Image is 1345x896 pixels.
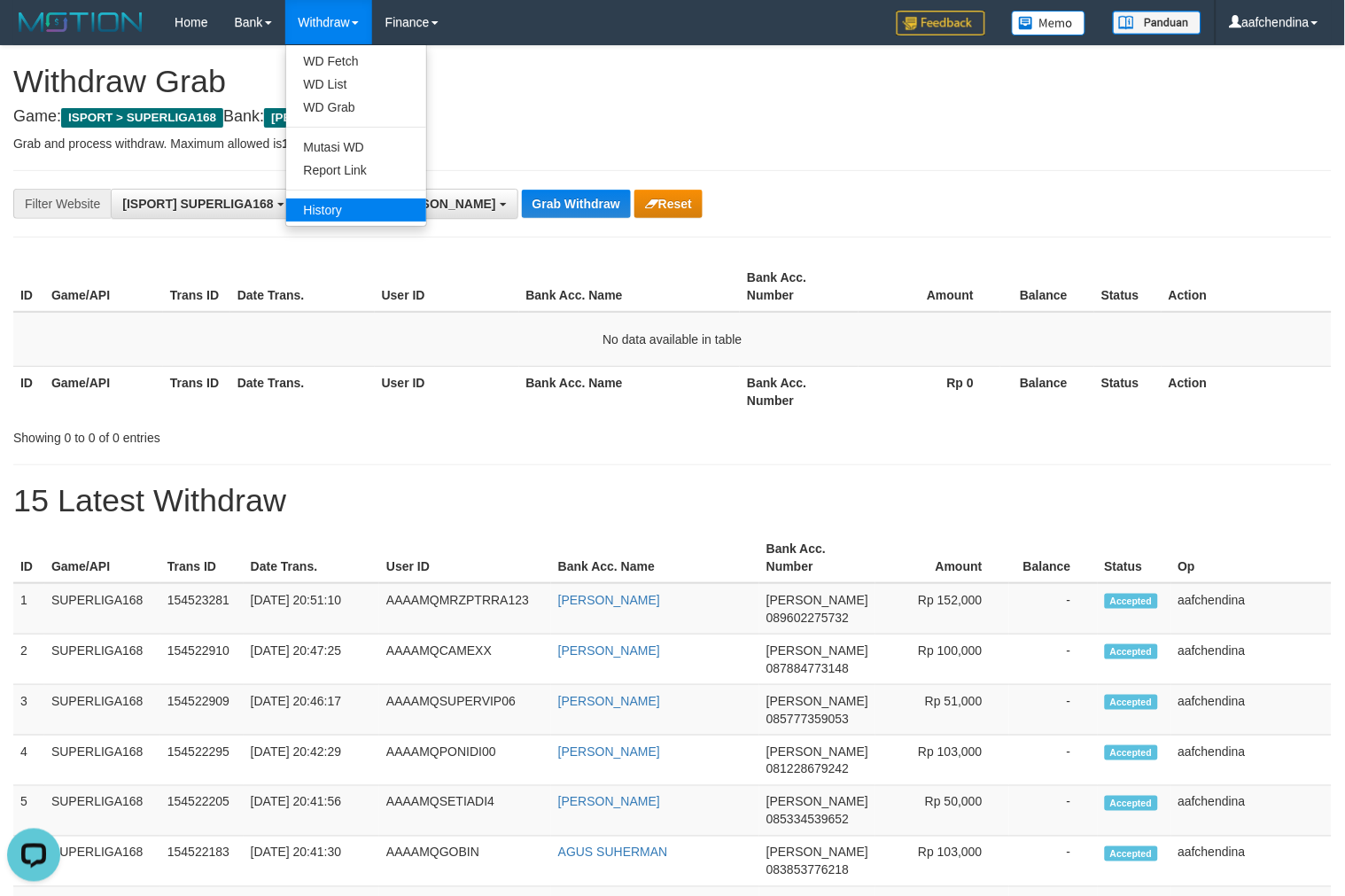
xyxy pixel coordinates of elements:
td: [DATE] 20:41:56 [244,786,379,837]
td: AAAAMQCAMEXX [379,635,551,685]
th: Amount [859,261,1000,312]
th: Bank Acc. Number [740,366,859,417]
span: ISPORT > SUPERLIGA168 [61,108,223,128]
span: [PERSON_NAME] [264,108,378,128]
th: Amount [875,533,1009,583]
td: SUPERLIGA168 [44,837,160,887]
th: Bank Acc. Number [740,261,859,312]
span: [PERSON_NAME] [766,643,868,658]
button: Reset [634,190,703,218]
span: Accepted [1105,796,1158,811]
th: ID [13,366,44,417]
span: [PERSON_NAME] [766,593,868,607]
a: Report Link [286,159,426,182]
th: Date Trans. [230,261,375,312]
td: 3 [13,685,44,736]
td: Rp 50,000 [875,786,1009,837]
button: [PERSON_NAME] [380,189,517,219]
th: Status [1094,366,1162,417]
th: Date Trans. [230,366,375,417]
td: AAAAMQGOBIN [379,837,551,887]
td: Rp 51,000 [875,685,1009,736]
td: SUPERLIGA168 [44,736,160,786]
td: aafchendina [1171,583,1332,635]
td: aafchendina [1171,736,1332,786]
td: AAAAMQSETIADI4 [379,786,551,837]
td: AAAAMQSUPERVIP06 [379,685,551,736]
td: [DATE] 20:41:30 [244,837,379,887]
td: No data available in table [13,312,1332,367]
button: Grab Withdraw [522,190,631,218]
th: Balance [1000,261,1094,312]
th: Action [1162,366,1332,417]
td: [DATE] 20:47:25 [244,635,379,685]
button: Open LiveChat chat widget [7,7,60,60]
th: Trans ID [163,261,230,312]
td: 2 [13,635,44,685]
span: [PERSON_NAME] [766,744,868,759]
span: Copy 087884773148 to clipboard [766,661,849,675]
div: Filter Website [13,189,111,219]
span: [PERSON_NAME] [766,795,868,809]
td: SUPERLIGA168 [44,685,160,736]
th: Game/API [44,533,160,583]
td: SUPERLIGA168 [44,635,160,685]
td: - [1009,635,1098,685]
th: User ID [375,366,519,417]
span: [ISPORT] SUPERLIGA168 [122,197,273,211]
td: - [1009,583,1098,635]
td: - [1009,786,1098,837]
th: Date Trans. [244,533,379,583]
div: Showing 0 to 0 of 0 entries [13,422,548,447]
th: Rp 0 [859,366,1000,417]
h4: Game: Bank: [13,108,1332,126]
td: AAAAMQMRZPTRRA123 [379,583,551,635]
a: WD Grab [286,96,426,119]
th: Op [1171,533,1332,583]
span: Accepted [1105,594,1158,609]
td: 154522183 [160,837,244,887]
a: WD List [286,73,426,96]
th: ID [13,261,44,312]
td: [DATE] 20:51:10 [244,583,379,635]
a: History [286,199,426,222]
span: Copy 085334539652 to clipboard [766,813,849,827]
td: [DATE] 20:42:29 [244,736,379,786]
span: Accepted [1105,745,1158,760]
td: Rp 152,000 [875,583,1009,635]
td: SUPERLIGA168 [44,786,160,837]
a: [PERSON_NAME] [558,643,660,658]
th: Status [1094,261,1162,312]
th: ID [13,533,44,583]
th: Action [1162,261,1332,312]
th: Game/API [44,261,163,312]
td: Rp 103,000 [875,837,1009,887]
span: [PERSON_NAME] [766,694,868,708]
span: Copy 089602275732 to clipboard [766,611,849,625]
th: Game/API [44,366,163,417]
th: User ID [379,533,551,583]
th: Status [1098,533,1171,583]
h1: Withdraw Grab [13,64,1332,99]
img: MOTION_logo.png [13,9,148,35]
img: panduan.png [1113,11,1201,35]
td: 154522909 [160,685,244,736]
td: 4 [13,736,44,786]
a: [PERSON_NAME] [558,593,660,607]
h1: 15 Latest Withdraw [13,483,1332,518]
th: Bank Acc. Number [759,533,875,583]
td: - [1009,685,1098,736]
a: WD Fetch [286,50,426,73]
a: [PERSON_NAME] [558,744,660,759]
span: [PERSON_NAME] [392,197,495,211]
th: Balance [1009,533,1098,583]
td: 5 [13,786,44,837]
th: User ID [375,261,519,312]
td: aafchendina [1171,786,1332,837]
th: Bank Acc. Name [519,366,741,417]
td: 154522910 [160,635,244,685]
span: Accepted [1105,846,1158,861]
span: Accepted [1105,695,1158,710]
td: aafchendina [1171,635,1332,685]
td: 154522295 [160,736,244,786]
